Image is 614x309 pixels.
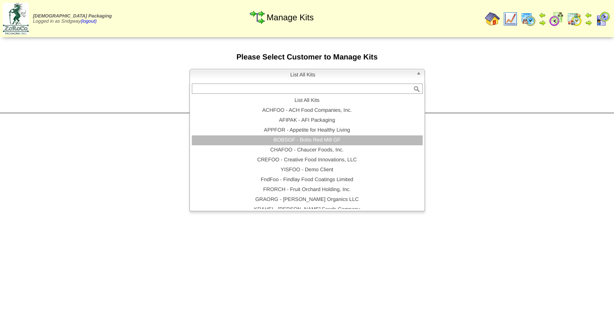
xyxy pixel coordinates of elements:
[192,165,423,175] li: YISFOO - Demo Client
[33,14,112,24] span: Logged in as Sridgway
[539,19,546,26] img: arrowright.gif
[192,125,423,135] li: APPFOR - Appetite for Healthy Living
[192,155,423,165] li: CREFOO - Creative Food Innovations, LLC
[192,205,423,215] li: KRAHEI - [PERSON_NAME] Foods Company
[539,11,546,19] img: arrowleft.gif
[267,13,314,23] span: Manage Kits
[485,11,500,26] img: home.gif
[194,69,412,81] span: List All Kits
[567,11,582,26] img: calendarinout.gif
[192,135,423,145] li: BOBSGF - Bobs Red Mill GF
[192,185,423,195] li: FRORCH - Fruit Orchard Holding, Inc.
[192,175,423,185] li: FndFoo - Findlay Food Coatings Limited
[192,106,423,116] li: ACHFOO - ACH Food Companies, Inc.
[250,10,265,25] img: workflow.gif
[521,11,536,26] img: calendarprod.gif
[192,116,423,125] li: AFIPAK - AFI Packaging
[192,145,423,155] li: CHAFOO - Chaucer Foods, Inc.
[3,3,29,34] img: zoroco-logo-small.webp
[192,96,423,106] li: List All Kits
[33,14,112,19] span: [DEMOGRAPHIC_DATA] Packaging
[595,11,610,26] img: calendarcustomer.gif
[503,11,518,26] img: line_graph.gif
[585,11,592,19] img: arrowleft.gif
[549,11,564,26] img: calendarblend.gif
[237,53,378,61] span: Please Select Customer to Manage Kits
[192,195,423,205] li: GRAORG - [PERSON_NAME] Organics LLC
[585,19,592,26] img: arrowright.gif
[81,19,97,24] a: (logout)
